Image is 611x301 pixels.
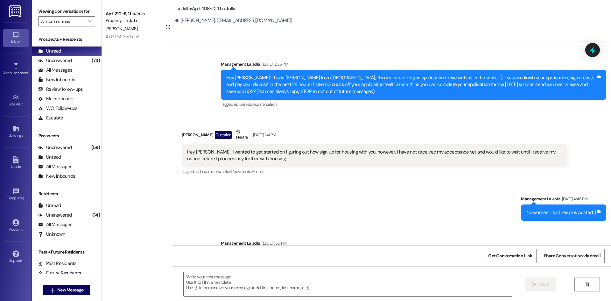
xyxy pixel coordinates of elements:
[182,128,567,144] div: [PERSON_NAME]
[32,133,102,139] div: Prospects
[484,249,536,263] button: Get Conversation Link
[38,105,77,112] div: WO Follow-ups
[540,249,605,263] button: Share Conversation via email
[251,132,276,138] div: [DATE] 1:41 PM
[3,92,29,109] a: Site Visit •
[252,169,264,174] span: Access
[175,5,235,12] b: La Jolla: Apt. 108~D, 1 La Jolla
[90,56,102,66] div: (73)
[38,260,77,267] div: Past Residents
[235,128,249,142] div: Neutral
[23,101,24,105] span: •
[526,209,596,216] div: No worries!! Just keep us posted :)
[585,282,590,287] i: 
[38,144,72,151] div: Unanswered
[43,285,90,295] button: New Message
[38,115,63,121] div: Escalate
[3,217,29,234] a: Account
[90,143,102,153] div: (59)
[260,240,286,247] div: [DATE] 1:50 PM
[38,221,72,228] div: All Messages
[200,169,225,174] span: Lease renewal ,
[175,17,292,24] div: [PERSON_NAME]. ([EMAIL_ADDRESS][DOMAIN_NAME])
[38,67,72,74] div: All Messages
[38,154,61,161] div: Unread
[3,186,29,203] a: Templates •
[3,123,29,140] a: Buildings
[38,231,65,238] div: Unknown
[221,240,606,249] div: Management La Jolla
[28,70,29,74] span: •
[521,196,606,204] div: Management La Jolla
[3,154,29,172] a: Leads
[544,253,600,259] span: Share Conversation via email
[32,190,102,197] div: Residents
[32,36,102,43] div: Prospects + Residents
[239,102,250,107] span: Lease ,
[488,253,532,259] span: Get Conversation Link
[38,76,75,83] div: New Inbounds
[38,57,72,64] div: Unanswered
[215,131,232,139] div: Question
[106,26,137,32] span: [PERSON_NAME]
[250,102,277,107] span: Documentation
[226,75,596,95] div: Hey [PERSON_NAME]! This is [PERSON_NAME] from [GEOGRAPHIC_DATA], Thanks for starting an applicati...
[560,196,588,202] div: [DATE] 4:46 PM
[91,210,102,220] div: (14)
[9,5,22,17] img: ResiDesk Logo
[539,281,549,288] span: Send
[525,277,556,291] button: Send
[106,17,165,24] div: Property: La Jolla
[3,29,29,47] a: Inbox
[50,288,55,293] i: 
[38,163,72,170] div: All Messages
[182,167,567,176] div: Tagged as:
[3,248,29,266] a: Support
[38,86,83,93] div: Review follow-ups
[32,249,102,255] div: Past + Future Residents
[531,282,536,287] i: 
[38,270,81,276] div: Future Residents
[57,287,83,293] span: New Message
[221,100,606,109] div: Tagged as:
[38,202,61,209] div: Unread
[38,6,95,16] label: Viewing conversations for
[221,61,606,70] div: Management La Jolla
[38,96,73,102] div: Maintenance
[106,11,165,17] div: Apt. 310~B, 1 La Jolla
[38,212,72,219] div: Unanswered
[88,19,92,24] i: 
[106,34,139,39] div: 4:07 PM: Yes I am!
[187,149,557,162] div: Hey [PERSON_NAME]! I wanted to get started on figuring out how sign up for housing with you, howe...
[38,173,75,180] div: New Inbounds
[260,61,288,68] div: [DATE] 12:35 PM
[38,48,61,54] div: Unread
[41,16,85,26] input: All communities
[225,169,252,174] span: Rent/payments ,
